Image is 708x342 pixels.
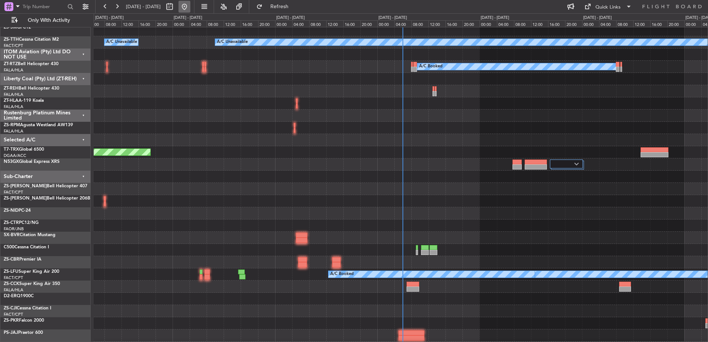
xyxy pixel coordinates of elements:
[126,3,161,10] span: [DATE] - [DATE]
[4,221,39,225] a: ZS-CTRPC12/NG
[616,20,633,27] div: 08:00
[360,20,377,27] div: 20:00
[4,104,23,110] a: FALA/HLA
[4,86,59,91] a: ZT-REHBell Helicopter 430
[4,25,20,30] span: ZS-SMG
[4,306,51,311] a: ZS-CJICessna Citation I
[87,20,104,27] div: 04:00
[4,221,19,225] span: ZS-CTR
[481,15,509,21] div: [DATE] - [DATE]
[4,287,23,293] a: FALA/HLA
[4,184,87,188] a: ZS-[PERSON_NAME]Bell Helicopter 407
[394,20,411,27] div: 04:00
[4,62,18,66] span: ZT-RTZ
[4,37,59,42] a: ZS-TTHCessna Citation M2
[378,15,407,21] div: [DATE] - [DATE]
[633,20,650,27] div: 12:00
[531,20,548,27] div: 12:00
[217,37,248,48] div: A/C Unavailable
[309,20,326,27] div: 08:00
[514,20,531,27] div: 08:00
[4,123,20,127] span: ZS-RPM
[445,20,462,27] div: 16:00
[4,153,26,158] a: DGAA/ACC
[8,14,80,26] button: Only With Activity
[684,20,701,27] div: 00:00
[667,20,684,27] div: 20:00
[565,20,582,27] div: 20:00
[121,20,138,27] div: 12:00
[650,20,667,27] div: 16:00
[343,20,360,27] div: 16:00
[4,92,23,97] a: FALA/HLA
[95,15,124,21] div: [DATE] - [DATE]
[4,196,90,201] a: ZS-[PERSON_NAME]Bell Helicopter 206B
[419,61,442,72] div: A/C Booked
[411,20,428,27] div: 08:00
[241,20,258,27] div: 16:00
[4,25,31,30] a: ZS-SMGPC12
[224,20,241,27] div: 12:00
[4,184,47,188] span: ZS-[PERSON_NAME]
[583,15,612,21] div: [DATE] - [DATE]
[4,160,19,164] span: N53GX
[4,318,44,323] a: ZS-PKRFalcon 2000
[4,294,20,298] span: D2-ERQ
[4,282,19,286] span: ZS-CCK
[595,4,621,11] div: Quick Links
[4,43,23,48] a: FACT/CPT
[156,20,173,27] div: 20:00
[582,20,599,27] div: 00:00
[4,147,44,152] a: T7-TRXGlobal 6500
[4,282,60,286] a: ZS-CCKSuper King Air 350
[4,294,34,298] a: D2-ERQ1900C
[23,1,65,12] input: Trip Number
[462,20,480,27] div: 20:00
[4,98,44,103] a: ZT-HLAA-119 Koala
[4,67,23,73] a: FALA/HLA
[4,269,59,274] a: ZS-LFUSuper King Air 200
[4,233,56,237] a: 5X-BVRCitation Mustang
[264,4,295,9] span: Refresh
[574,162,579,165] img: arrow-gray.svg
[104,20,121,27] div: 08:00
[4,233,20,237] span: 5X-BVR
[4,62,59,66] a: ZT-RTZBell Helicopter 430
[174,15,202,21] div: [DATE] - [DATE]
[497,20,514,27] div: 04:00
[377,20,394,27] div: 00:00
[4,208,31,213] a: ZS-NIDPC-24
[4,86,19,91] span: ZT-REH
[275,20,292,27] div: 00:00
[4,331,43,335] a: PS-JAJPraetor 600
[330,269,354,280] div: A/C Booked
[4,306,17,311] span: ZS-CJI
[253,1,297,13] button: Refresh
[4,318,19,323] span: ZS-PKR
[4,257,19,262] span: ZS-CBR
[4,245,49,249] a: C500Cessna Citation I
[4,269,19,274] span: ZS-LFU
[4,208,19,213] span: ZS-NID
[4,37,19,42] span: ZS-TTH
[4,312,23,317] a: FACT/CPT
[4,275,23,281] a: FACT/CPT
[4,331,18,335] span: PS-JAJ
[428,20,445,27] div: 12:00
[4,98,19,103] span: ZT-HLA
[326,20,343,27] div: 12:00
[106,37,137,48] div: A/C Unavailable
[4,196,47,201] span: ZS-[PERSON_NAME]
[548,20,565,27] div: 16:00
[480,20,497,27] div: 00:00
[292,20,309,27] div: 04:00
[4,160,60,164] a: N53GXGlobal Express XRS
[19,18,78,23] span: Only With Activity
[4,128,23,134] a: FALA/HLA
[4,257,41,262] a: ZS-CBRPremier IA
[4,147,19,152] span: T7-TRX
[4,245,14,249] span: C500
[599,20,616,27] div: 04:00
[276,15,305,21] div: [DATE] - [DATE]
[4,123,73,127] a: ZS-RPMAgusta Westland AW139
